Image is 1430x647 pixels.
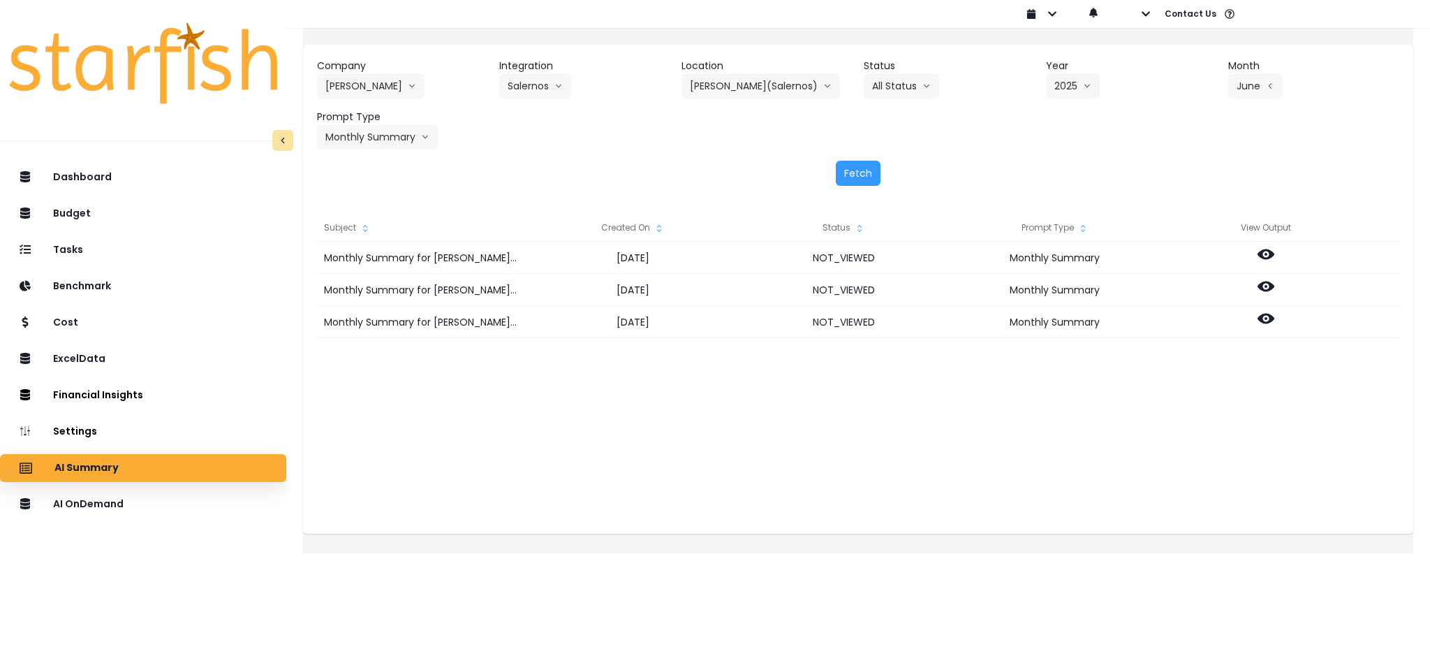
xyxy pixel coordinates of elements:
p: AI Summary [54,462,119,474]
div: NOT_VIEWED [739,306,950,338]
div: Subject [317,214,527,242]
header: Location [681,59,853,73]
div: Monthly Summary for [PERSON_NAME]([GEOGRAPHIC_DATA]) for [DATE] [317,242,527,274]
svg: arrow down line [408,79,416,93]
button: All Statusarrow down line [864,73,939,99]
div: Created On [528,214,739,242]
div: [DATE] [528,242,739,274]
svg: arrow left line [1266,79,1274,93]
svg: arrow down line [823,79,832,93]
button: Monthly Summaryarrow down line [317,124,438,150]
button: Salernosarrow down line [499,73,571,99]
svg: sort [1077,223,1089,234]
header: Company [317,59,488,73]
header: Year [1046,59,1217,73]
header: Integration [499,59,670,73]
svg: arrow down line [554,79,563,93]
header: Month [1228,59,1399,73]
div: NOT_VIEWED [739,274,950,306]
p: Budget [53,208,91,219]
div: Monthly Summary for [PERSON_NAME]([GEOGRAPHIC_DATA]) for [DATE] [317,306,527,338]
div: Monthly Summary [950,274,1160,306]
header: Status [864,59,1035,73]
div: Monthly Summary [950,242,1160,274]
button: Fetch [836,161,880,186]
svg: sort [654,223,665,234]
div: [DATE] [528,306,739,338]
button: 2025arrow down line [1046,73,1100,99]
div: [DATE] [528,274,739,306]
p: AI OnDemand [53,498,124,510]
button: [PERSON_NAME]arrow down line [317,73,425,99]
button: [PERSON_NAME](Salernos)arrow down line [681,73,840,99]
div: Prompt Type [950,214,1160,242]
svg: sort [854,223,865,234]
p: ExcelData [53,353,105,365]
div: View Output [1160,214,1371,242]
p: Benchmark [53,280,111,292]
p: Cost [53,317,78,328]
svg: arrow down line [1083,79,1091,93]
p: Tasks [53,244,83,256]
p: Dashboard [53,171,112,183]
svg: arrow down line [421,130,429,144]
div: Status [739,214,950,242]
header: Prompt Type [317,110,488,124]
button: Junearrow left line [1228,73,1283,99]
svg: sort [360,223,371,234]
svg: arrow down line [922,79,931,93]
div: Monthly Summary for [PERSON_NAME]([GEOGRAPHIC_DATA]) for [DATE] [317,274,527,306]
div: Monthly Summary [950,306,1160,338]
div: NOT_VIEWED [739,242,950,274]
